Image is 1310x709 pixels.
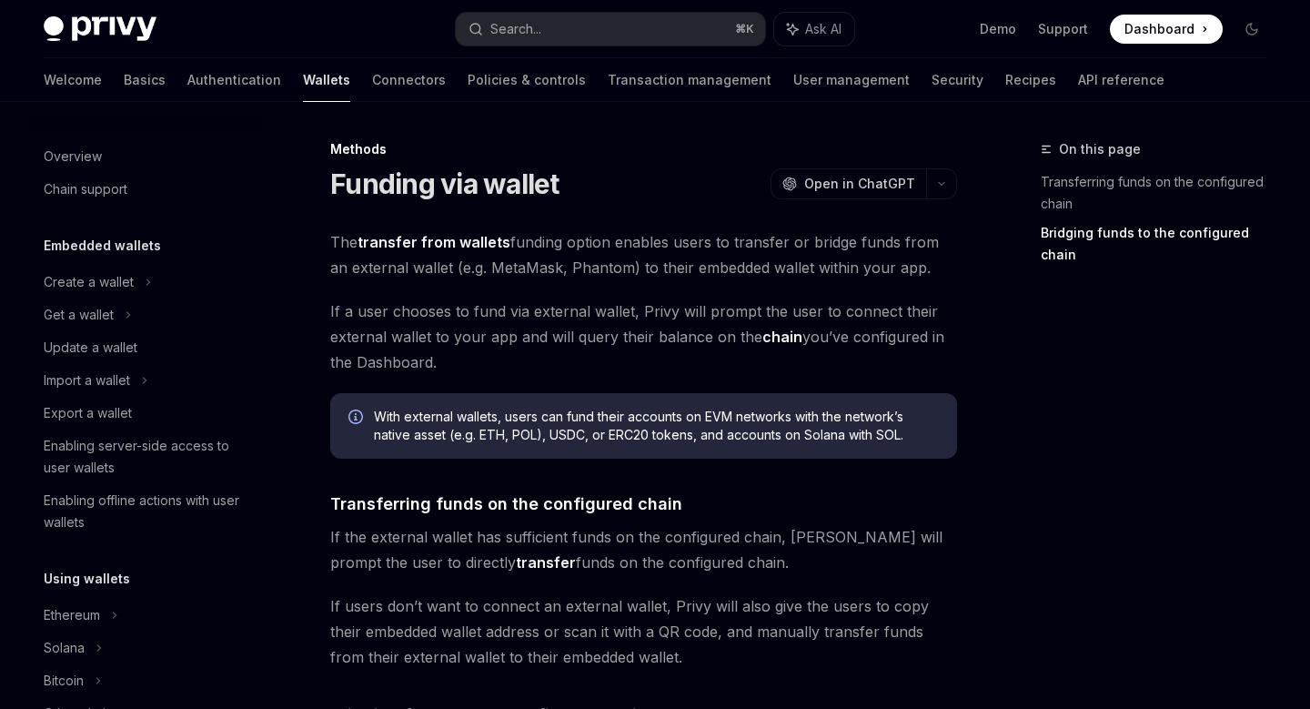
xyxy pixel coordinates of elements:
[29,430,262,484] a: Enabling server-side access to user wallets
[805,20,841,38] span: Ask AI
[1237,15,1266,44] button: Toggle dark mode
[303,58,350,102] a: Wallets
[124,58,166,102] a: Basics
[44,604,100,626] div: Ethereum
[29,173,262,206] a: Chain support
[44,16,156,42] img: dark logo
[44,235,161,257] h5: Embedded wallets
[793,58,910,102] a: User management
[980,20,1016,38] a: Demo
[372,58,446,102] a: Connectors
[932,58,983,102] a: Security
[29,331,262,364] a: Update a wallet
[29,140,262,173] a: Overview
[330,140,957,158] div: Methods
[516,553,576,572] strong: transfer
[804,175,915,193] span: Open in ChatGPT
[735,22,754,36] span: ⌘ K
[330,299,957,375] span: If a user chooses to fund via external wallet, Privy will prompt the user to connect their extern...
[1041,167,1281,218] a: Transferring funds on the configured chain
[1059,138,1141,160] span: On this page
[29,484,262,539] a: Enabling offline actions with user wallets
[44,146,102,167] div: Overview
[456,13,764,46] button: Search...⌘K
[358,233,510,251] strong: transfer from wallets
[1038,20,1088,38] a: Support
[44,370,130,391] div: Import a wallet
[330,229,957,280] span: The funding option enables users to transfer or bridge funds from an external wallet (e.g. MetaMa...
[608,58,771,102] a: Transaction management
[1124,20,1194,38] span: Dashboard
[44,178,127,200] div: Chain support
[44,670,84,692] div: Bitcoin
[44,568,130,590] h5: Using wallets
[1078,58,1164,102] a: API reference
[44,402,132,424] div: Export a wallet
[187,58,281,102] a: Authentication
[490,18,541,40] div: Search...
[1041,218,1281,269] a: Bridging funds to the configured chain
[44,304,114,326] div: Get a wallet
[468,58,586,102] a: Policies & controls
[44,637,85,659] div: Solana
[774,13,854,46] button: Ask AI
[330,524,957,575] span: If the external wallet has sufficient funds on the configured chain, [PERSON_NAME] will prompt th...
[44,490,251,533] div: Enabling offline actions with user wallets
[762,328,802,347] a: chain
[44,435,251,479] div: Enabling server-side access to user wallets
[44,271,134,293] div: Create a wallet
[348,410,367,428] svg: Info
[374,408,939,444] span: With external wallets, users can fund their accounts on EVM networks with the network’s native as...
[1110,15,1223,44] a: Dashboard
[44,337,137,359] div: Update a wallet
[771,168,926,199] button: Open in ChatGPT
[330,167,559,200] h1: Funding via wallet
[44,58,102,102] a: Welcome
[330,491,682,516] span: Transferring funds on the configured chain
[29,397,262,430] a: Export a wallet
[1005,58,1056,102] a: Recipes
[330,593,957,670] span: If users don’t want to connect an external wallet, Privy will also give the users to copy their e...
